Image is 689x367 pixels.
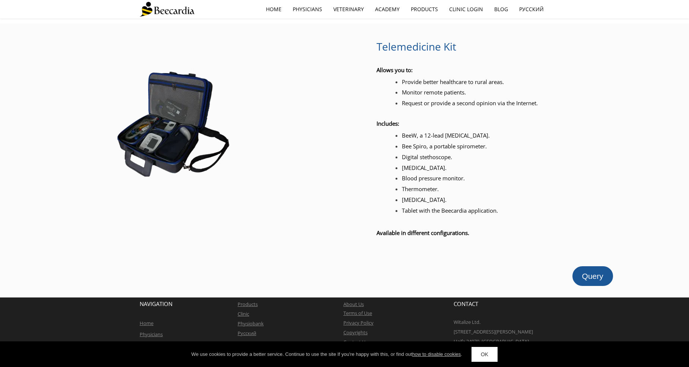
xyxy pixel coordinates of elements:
[402,78,504,86] span: Provide better healthcare to rural areas.
[140,300,172,308] span: NAVIGATION
[238,330,256,337] a: Русский
[412,351,461,357] a: how to disable cookies
[377,39,456,54] span: Telemedicine Kit
[454,319,480,325] span: Witalize Ltd.
[572,266,613,286] a: Query
[402,153,452,161] span: Digital stethoscope.
[454,328,533,335] span: [STREET_ADDRESS][PERSON_NAME]
[238,301,241,308] a: P
[471,347,498,362] a: OK
[402,164,447,171] span: [MEDICAL_DATA].
[328,1,369,18] a: Veterinary
[489,1,514,18] a: Blog
[238,320,264,327] a: Physiobank
[454,300,478,308] span: CONTACT
[287,1,328,18] a: Physicians
[140,2,194,17] img: Beecardia
[369,1,405,18] a: Academy
[241,301,258,308] a: roducts
[582,272,603,280] span: Query
[402,196,447,203] span: [MEDICAL_DATA].
[402,142,487,150] span: Bee Spiro, a portable spirometer.
[405,1,444,18] a: Products
[377,66,413,74] span: Allows you to:
[140,320,153,326] a: Home
[377,120,399,127] span: Includes:
[402,88,466,96] span: Monitor remote patients.
[514,1,549,18] a: Русский
[402,174,465,182] span: Blood pressure monitor.
[402,207,498,214] span: Tablet with the Beecardia application.
[260,1,287,18] a: home
[343,339,368,345] a: Contact Us
[402,132,490,139] span: BeeW, a 12-lead [MEDICAL_DATA].
[402,99,538,107] span: Request or provide a second opinion via the Internet.
[454,338,529,345] span: Haifa 34970, [GEOGRAPHIC_DATA]
[343,319,374,326] a: Privacy Policy
[140,331,163,338] a: Physicians
[377,229,469,236] span: Available in different configurations.
[343,301,364,308] a: About Us
[191,351,462,358] div: We use cookies to provide a better service. Continue to use the site If you're happy with this, o...
[343,310,372,316] a: Terms of Use
[444,1,489,18] a: Clinic Login
[238,310,249,317] a: Clinic
[343,329,368,336] a: Copyrights
[402,185,439,193] span: Thermometer.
